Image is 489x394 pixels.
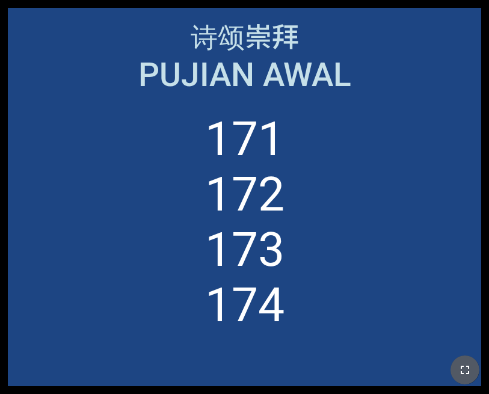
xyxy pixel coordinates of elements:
[205,277,284,333] li: 174
[191,16,299,56] span: 诗颂崇拜
[205,111,284,167] li: 171
[205,222,284,277] li: 173
[138,55,351,94] span: Pujian Awal
[205,167,284,222] li: 172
